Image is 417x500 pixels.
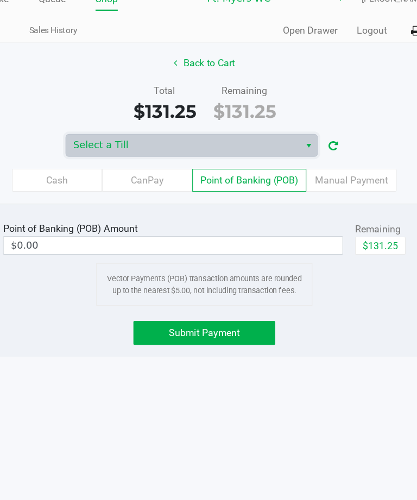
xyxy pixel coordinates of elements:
button: $131.25 [345,231,390,247]
a: Cart [8,37,23,51]
button: Select [295,138,311,158]
a: Shop [110,9,130,24]
div: Vector Payments (POB) transaction amounts are rounded up to the nearest $5.00, not including tran... [111,255,306,293]
label: CanPay [116,169,198,190]
a: Queue [59,9,83,24]
span: Submit Payment [176,312,241,322]
button: Submit Payment [144,307,273,328]
div: Remaining [345,218,390,231]
button: Logout [346,38,374,51]
div: Point of Banking (POB) Amount [27,217,153,230]
button: Back to Cart [174,64,243,84]
button: Select [324,6,339,26]
a: Sales History [50,37,94,51]
span: [PERSON_NAME] [351,10,409,22]
button: Open Drawer [280,38,329,51]
label: Point of Banking (POB) [198,169,301,190]
label: Cash [35,169,116,190]
span: Web: v1.40.0 [189,490,228,498]
a: Intake [8,9,31,24]
div: Remaining [217,92,273,105]
label: Manual Payment [301,169,382,190]
span: Ft. Myers WC [211,9,317,22]
span: Select a Till [90,142,288,155]
div: $131.25 [217,105,273,130]
div: Total [144,92,200,105]
div: $131.25 [144,105,200,130]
